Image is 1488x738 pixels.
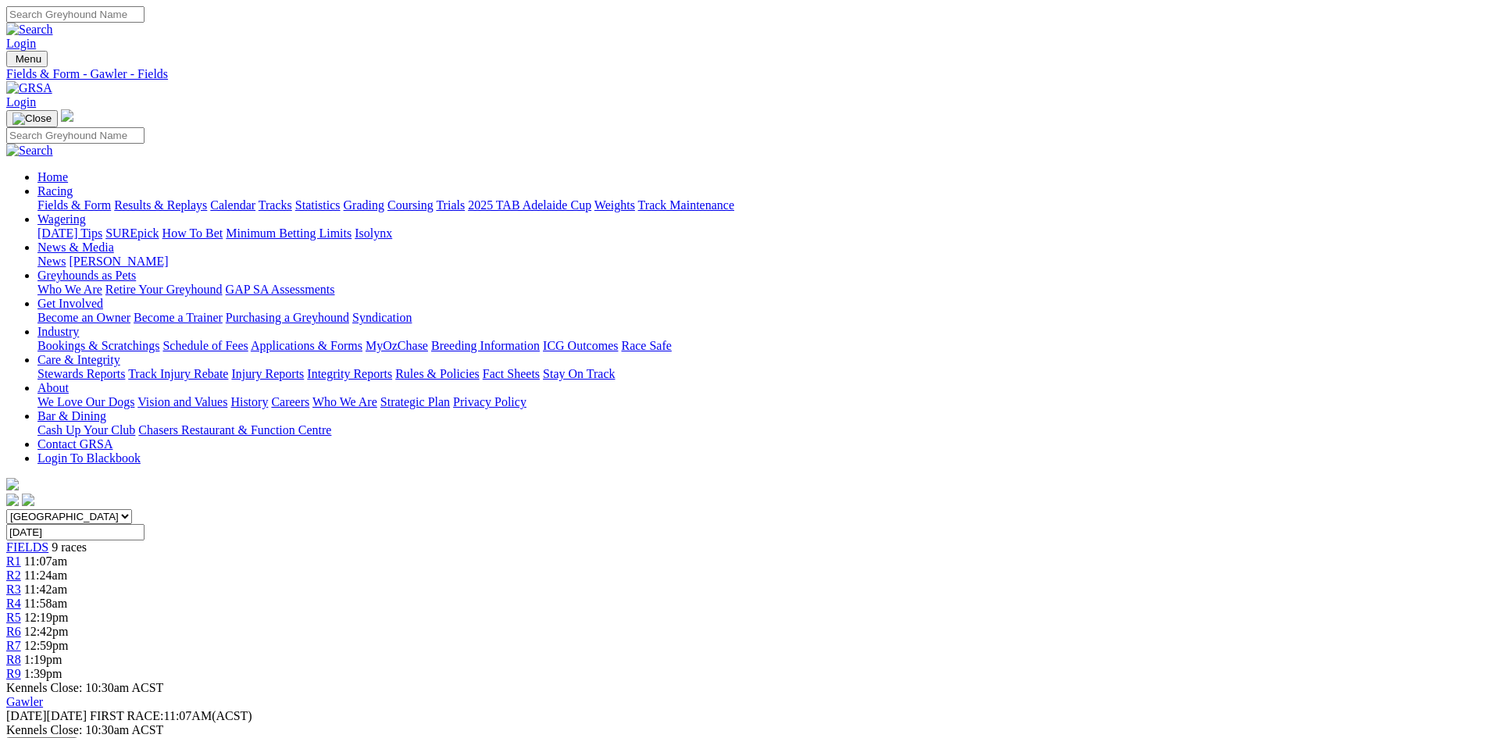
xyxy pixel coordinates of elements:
div: Care & Integrity [37,367,1482,381]
a: Retire Your Greyhound [105,283,223,296]
a: Trials [436,198,465,212]
a: MyOzChase [366,339,428,352]
a: GAP SA Assessments [226,283,335,296]
a: Syndication [352,311,412,324]
a: Stewards Reports [37,367,125,380]
a: Fields & Form - Gawler - Fields [6,67,1482,81]
a: Chasers Restaurant & Function Centre [138,423,331,437]
a: Vision and Values [137,395,227,408]
span: 11:07AM(ACST) [90,709,252,722]
a: News & Media [37,241,114,254]
span: R3 [6,583,21,596]
a: History [230,395,268,408]
a: We Love Our Dogs [37,395,134,408]
div: Get Involved [37,311,1482,325]
a: Home [37,170,68,184]
a: Privacy Policy [453,395,526,408]
a: Track Injury Rebate [128,367,228,380]
span: 12:19pm [24,611,69,624]
a: Breeding Information [431,339,540,352]
a: FIELDS [6,540,48,554]
a: [PERSON_NAME] [69,255,168,268]
span: Menu [16,53,41,65]
span: 11:58am [24,597,67,610]
a: Become an Owner [37,311,130,324]
span: R7 [6,639,21,652]
a: Stay On Track [543,367,615,380]
a: Wagering [37,212,86,226]
span: [DATE] [6,709,87,722]
input: Select date [6,524,145,540]
img: GRSA [6,81,52,95]
a: How To Bet [162,226,223,240]
div: Racing [37,198,1482,212]
span: FIRST RACE: [90,709,163,722]
a: Fields & Form [37,198,111,212]
div: Greyhounds as Pets [37,283,1482,297]
a: Greyhounds as Pets [37,269,136,282]
a: R5 [6,611,21,624]
a: Strategic Plan [380,395,450,408]
span: Kennels Close: 10:30am ACST [6,681,163,694]
img: Search [6,144,53,158]
span: 12:59pm [24,639,69,652]
span: 9 races [52,540,87,554]
a: Cash Up Your Club [37,423,135,437]
span: R4 [6,597,21,610]
div: About [37,395,1482,409]
a: [DATE] Tips [37,226,102,240]
span: 11:24am [24,569,67,582]
a: ICG Outcomes [543,339,618,352]
a: Who We Are [312,395,377,408]
input: Search [6,127,145,144]
a: Contact GRSA [37,437,112,451]
a: Weights [594,198,635,212]
span: 11:42am [24,583,67,596]
span: 1:19pm [24,653,62,666]
a: R1 [6,554,21,568]
button: Toggle navigation [6,51,48,67]
a: Integrity Reports [307,367,392,380]
a: Tracks [259,198,292,212]
a: Bookings & Scratchings [37,339,159,352]
a: SUREpick [105,226,159,240]
a: Get Involved [37,297,103,310]
a: Purchasing a Greyhound [226,311,349,324]
img: Search [6,23,53,37]
a: Industry [37,325,79,338]
button: Toggle navigation [6,110,58,127]
a: Race Safe [621,339,671,352]
a: Grading [344,198,384,212]
a: Rules & Policies [395,367,480,380]
div: Wagering [37,226,1482,241]
img: logo-grsa-white.png [61,109,73,122]
a: Login [6,95,36,109]
a: Isolynx [355,226,392,240]
a: Coursing [387,198,434,212]
img: Close [12,112,52,125]
a: About [37,381,69,394]
a: R8 [6,653,21,666]
div: Kennels Close: 10:30am ACST [6,723,1482,737]
a: Racing [37,184,73,198]
a: Care & Integrity [37,353,120,366]
a: Gawler [6,695,43,708]
img: twitter.svg [22,494,34,506]
div: Bar & Dining [37,423,1482,437]
a: Schedule of Fees [162,339,248,352]
a: Become a Trainer [134,311,223,324]
div: News & Media [37,255,1482,269]
a: Careers [271,395,309,408]
a: R2 [6,569,21,582]
a: R9 [6,667,21,680]
span: [DATE] [6,709,47,722]
img: facebook.svg [6,494,19,506]
a: Calendar [210,198,255,212]
a: R6 [6,625,21,638]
